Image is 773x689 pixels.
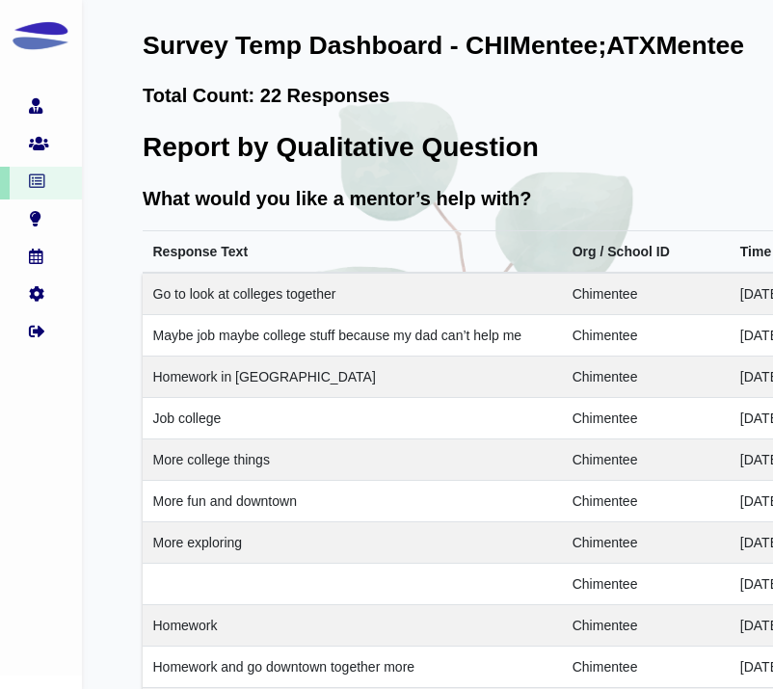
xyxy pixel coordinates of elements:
[143,481,562,522] td: More fun and downtown
[562,357,730,398] td: Chimentee
[562,273,730,315] td: Chimentee
[143,522,562,564] td: More exploring
[143,231,562,274] th: Response Text
[10,6,72,68] img: main_logo.svg
[562,398,730,439] td: Chimentee
[1,211,72,230] a: education
[562,315,730,357] td: Chimentee
[143,439,562,481] td: More college things
[143,188,531,209] span: What would you like a mentor’s help with?
[562,564,730,605] td: Chimentee
[562,647,730,688] td: Chimentee
[562,522,730,564] td: Chimentee
[143,315,562,357] td: Maybe job maybe college stuff because my dad can’t help me
[562,481,730,522] td: Chimentee
[562,605,730,647] td: Chimentee
[143,273,562,315] td: Go to look at colleges together
[143,605,562,647] td: Homework
[562,231,730,274] th: Org / School ID
[562,439,730,481] td: Chimentee
[143,647,562,688] td: Homework and go downtown together more
[143,357,562,398] td: Homework in [GEOGRAPHIC_DATA]
[143,398,562,439] td: Job college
